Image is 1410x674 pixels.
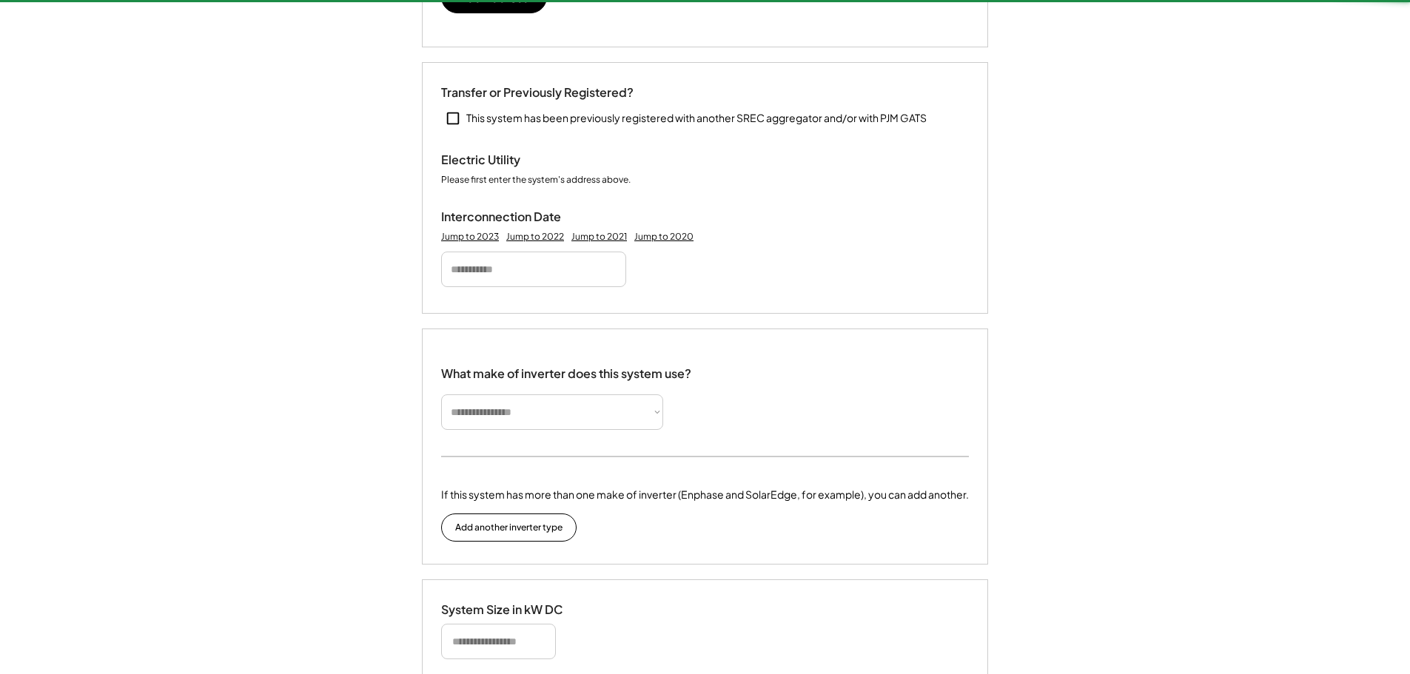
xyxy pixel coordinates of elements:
[441,231,499,243] div: Jump to 2023
[571,231,627,243] div: Jump to 2021
[441,602,589,618] div: System Size in kW DC
[466,111,927,126] div: This system has been previously registered with another SREC aggregator and/or with PJM GATS
[506,231,564,243] div: Jump to 2022
[441,85,634,101] div: Transfer or Previously Registered?
[441,209,589,225] div: Interconnection Date
[441,487,969,502] div: If this system has more than one make of inverter (Enphase and SolarEdge, for example), you can a...
[441,152,589,168] div: Electric Utility
[441,351,691,385] div: What make of inverter does this system use?
[441,174,631,187] div: Please first enter the system's address above.
[441,513,577,542] button: Add another inverter type
[634,231,694,243] div: Jump to 2020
